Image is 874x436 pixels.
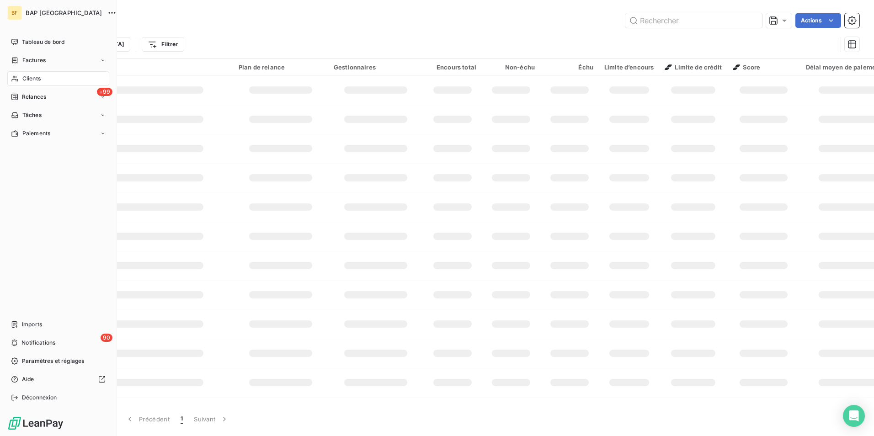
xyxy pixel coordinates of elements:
input: Rechercher [625,13,762,28]
div: Gestionnaires [334,64,418,71]
span: Paramètres et réglages [22,357,84,365]
span: Limite de crédit [665,64,721,71]
span: Relances [22,93,46,101]
img: Logo LeanPay [7,416,64,431]
span: Notifications [21,339,55,347]
span: Paiements [22,129,50,138]
a: Aide [7,372,109,387]
span: BAP [GEOGRAPHIC_DATA] [26,9,102,16]
div: Non-échu [487,64,535,71]
div: Encours total [429,64,476,71]
span: 90 [101,334,112,342]
span: Tableau de bord [22,38,64,46]
div: BF [7,5,22,20]
button: 1 [175,409,188,429]
span: Factures [22,56,46,64]
span: Aide [22,375,34,383]
span: Imports [22,320,42,329]
span: 1 [181,415,183,424]
span: Clients [22,74,41,83]
button: Précédent [120,409,175,429]
button: Filtrer [142,37,184,52]
div: Échu [546,64,593,71]
span: Tâches [22,111,42,119]
span: Déconnexion [22,393,57,402]
span: +99 [97,88,112,96]
div: Open Intercom Messenger [843,405,865,427]
div: Limite d’encours [604,64,654,71]
div: Plan de relance [239,64,323,71]
span: Score [733,64,761,71]
button: Suivant [188,409,234,429]
button: Actions [795,13,841,28]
